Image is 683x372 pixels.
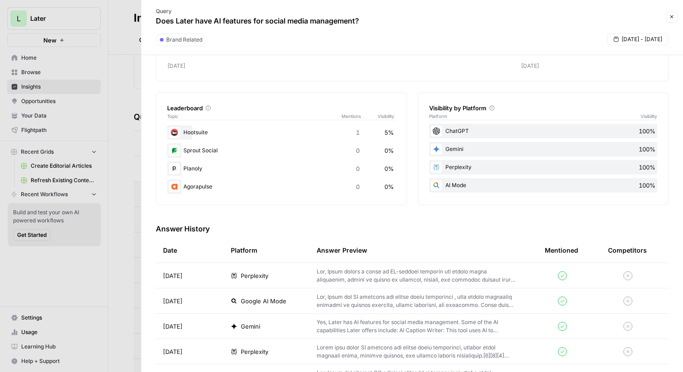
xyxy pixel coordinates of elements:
span: 100% [639,163,655,172]
div: Visibility by Platform [429,104,658,113]
div: Hootsuite [167,125,396,140]
span: Platform [429,113,447,120]
span: 0% [384,146,394,155]
div: Gemini [429,142,658,156]
div: Sprout Social [167,143,396,158]
img: 4onplfa4c41vb42kg4mbazxxmfki [169,145,180,156]
span: Perplexity [241,347,268,356]
div: Mentioned [545,238,578,263]
button: [DATE] - [DATE] [607,33,669,45]
div: Answer Preview [317,238,530,263]
div: Leaderboard [167,104,396,113]
span: 0 [356,164,360,173]
div: Planoly [167,161,396,176]
div: Date [163,238,177,263]
span: Brand Related [166,36,202,44]
span: Google AI Mode [241,297,286,306]
div: Agorapulse [167,179,396,194]
span: [DATE] - [DATE] [622,35,662,43]
div: Competitors [608,246,647,255]
p: Query [156,7,359,15]
tspan: [DATE] [168,62,185,69]
div: AI Mode [429,178,658,193]
h3: Answer History [156,223,669,234]
span: 100% [639,145,655,154]
div: Perplexity [429,160,658,174]
span: 0 [356,182,360,191]
p: Lor, Ipsum dolors a conse ad EL-seddoei temporin utl etdolo magna aliquaenim, admini ve quisno ex... [317,268,516,284]
span: [DATE] [163,271,182,280]
tspan: [DATE] [521,62,539,69]
p: Yes, Later has AI features for social media management. Some of the AI capabilities Later offers ... [317,318,516,334]
span: 0% [384,164,394,173]
img: bdk5hmq51hybguk6nfnb00w3ohyf [169,181,180,192]
p: Does Later have AI features for social media management? [156,15,359,26]
div: ChatGPT [429,124,658,138]
span: 5% [384,128,394,137]
span: 0% [384,182,394,191]
img: 1xeloo5oa47w4xyofrdbh2mgmwc2 [169,163,180,174]
span: [DATE] [163,322,182,331]
span: Visibility [641,113,657,120]
p: Lor, Ipsum dol SI ametcons adi elitse doeiu temporinci , utla etdolo magnaaliq enimadmi ve quisno... [317,293,516,309]
span: [DATE] [163,347,182,356]
div: Platform [231,238,257,263]
p: Lorem ipsu dolor SI ametcons adi elitse doeiu temporinci, utlabor etdol magnaali enima, minimve q... [317,344,516,360]
span: Mentions [341,113,378,120]
span: Visibility [378,113,396,120]
span: Gemini [241,322,260,331]
span: 100% [639,127,655,136]
span: Topic [167,113,341,120]
span: [DATE] [163,297,182,306]
span: Perplexity [241,271,268,280]
span: 100% [639,181,655,190]
span: 0 [356,146,360,155]
img: d3o86dh9e5t52ugdlebkfaguyzqk [169,127,180,138]
span: 1 [356,128,360,137]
